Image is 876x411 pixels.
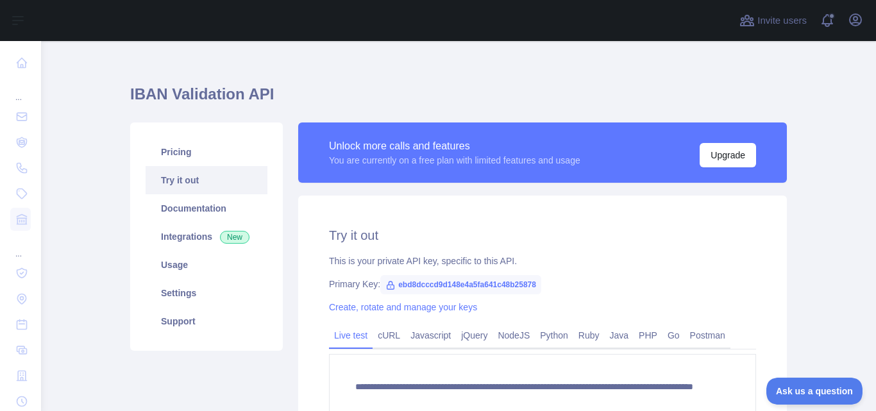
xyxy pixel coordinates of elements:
[662,325,685,346] a: Go
[329,138,580,154] div: Unlock more calls and features
[573,325,605,346] a: Ruby
[766,378,863,405] iframe: Toggle Customer Support
[493,325,535,346] a: NodeJS
[329,278,756,290] div: Primary Key:
[605,325,634,346] a: Java
[405,325,456,346] a: Javascript
[10,77,31,103] div: ...
[146,307,267,335] a: Support
[146,138,267,166] a: Pricing
[634,325,662,346] a: PHP
[329,255,756,267] div: This is your private API key, specific to this API.
[373,325,405,346] a: cURL
[220,231,249,244] span: New
[380,275,541,294] span: ebd8dcccd9d148e4a5fa641c48b25878
[456,325,493,346] a: jQuery
[329,154,580,167] div: You are currently on a free plan with limited features and usage
[146,222,267,251] a: Integrations New
[146,279,267,307] a: Settings
[130,84,787,115] h1: IBAN Validation API
[146,166,267,194] a: Try it out
[700,143,756,167] button: Upgrade
[146,251,267,279] a: Usage
[10,233,31,259] div: ...
[757,13,807,28] span: Invite users
[535,325,573,346] a: Python
[329,226,756,244] h2: Try it out
[146,194,267,222] a: Documentation
[685,325,730,346] a: Postman
[737,10,809,31] button: Invite users
[329,325,373,346] a: Live test
[329,302,477,312] a: Create, rotate and manage your keys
